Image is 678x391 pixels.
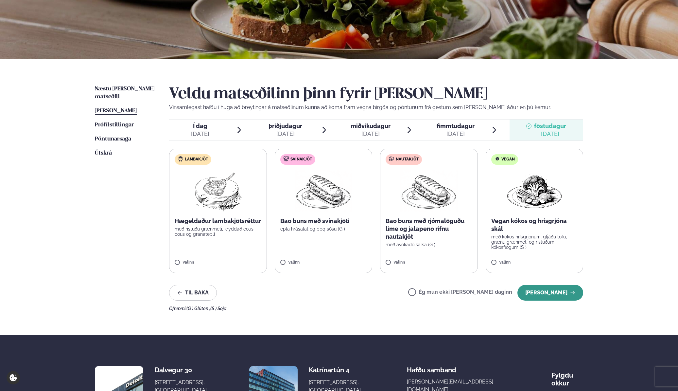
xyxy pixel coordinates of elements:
div: [DATE] [534,130,566,138]
span: Hafðu samband [407,361,456,374]
p: epla hrásalat og bbq sósu (G ) [280,226,367,232]
img: beef.svg [389,156,394,161]
img: Vegan.png [506,170,563,212]
div: Dalvegur 30 [155,366,207,374]
p: Bao buns með rjómalöguðu lime og jalapeno rifnu nautakjöt [386,217,472,241]
span: [PERSON_NAME] [95,108,137,114]
span: Prófílstillingar [95,122,134,128]
a: Næstu [PERSON_NAME] matseðill [95,85,156,101]
span: (G ) Glúten , [186,306,210,311]
img: Lamb.svg [178,156,183,161]
span: Næstu [PERSON_NAME] matseðill [95,86,154,100]
span: Í dag [191,122,209,130]
span: (S ) Soja [210,306,227,311]
div: Fylgdu okkur [551,366,583,387]
div: Katrínartún 4 [309,366,361,374]
img: Panini.png [295,170,352,212]
img: pork.svg [284,156,289,161]
p: með avókadó salsa (G ) [386,242,472,247]
span: Útskrá [95,150,112,156]
button: [PERSON_NAME] [517,285,583,301]
span: föstudagur [534,122,566,129]
img: Panini.png [400,170,458,212]
a: Prófílstillingar [95,121,134,129]
span: Vegan [501,157,515,162]
p: með kókos hrísgrjónum, gljáðu tofu, grænu grænmeti og ristuðum kókosflögum (S ) [491,234,578,250]
a: Útskrá [95,149,112,157]
p: með ristuðu grænmeti, kryddað cous cous og granatepli [175,226,261,237]
p: Vegan kókos og hrísgrjóna skál [491,217,578,233]
img: Lamb-Meat.png [189,170,247,212]
span: Pöntunarsaga [95,136,131,142]
span: þriðjudagur [269,122,302,129]
p: Vinsamlegast hafðu í huga að breytingar á matseðlinum kunna að koma fram vegna birgða og pöntunum... [169,103,583,111]
div: [DATE] [191,130,209,138]
div: [DATE] [437,130,475,138]
a: [PERSON_NAME] [95,107,137,115]
div: [DATE] [351,130,391,138]
p: Bao buns með svínakjöti [280,217,367,225]
h2: Veldu matseðilinn þinn fyrir [PERSON_NAME] [169,85,583,103]
span: Lambakjöt [185,157,208,162]
div: Ofnæmi: [169,306,583,311]
span: fimmtudagur [437,122,475,129]
button: Til baka [169,285,217,301]
span: Svínakjöt [290,157,312,162]
span: Nautakjöt [396,157,419,162]
span: miðvikudagur [351,122,391,129]
a: Cookie settings [7,371,20,384]
a: Pöntunarsaga [95,135,131,143]
p: Hægeldaður lambakjötsréttur [175,217,261,225]
div: [DATE] [269,130,302,138]
img: Vegan.svg [495,156,500,161]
